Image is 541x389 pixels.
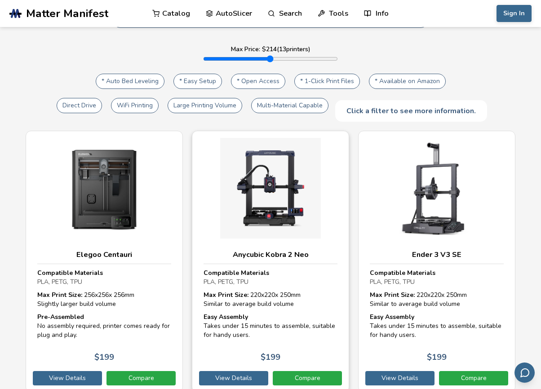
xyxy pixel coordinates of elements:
[497,5,532,22] button: Sign In
[261,353,280,362] p: $ 199
[370,291,504,308] div: 220 x 220 x 250 mm Similar to average build volume
[199,371,268,385] a: View Details
[204,313,248,321] strong: Easy Assembly
[273,371,342,385] a: Compare
[204,250,337,259] h3: Anycubic Kobra 2 Neo
[335,100,487,122] div: Click a filter to see more information.
[370,250,504,259] h3: Ender 3 V3 SE
[106,371,176,385] a: Compare
[168,98,242,113] button: Large Printing Volume
[204,291,248,299] strong: Max Print Size:
[427,353,447,362] p: $ 199
[37,250,171,259] h3: Elegoo Centauri
[370,291,415,299] strong: Max Print Size:
[294,74,360,89] button: * 1-Click Print Files
[204,291,337,308] div: 220 x 220 x 250 mm Similar to average build volume
[369,74,446,89] button: * Available on Amazon
[94,353,114,362] p: $ 199
[37,313,171,339] div: No assembly required, printer comes ready for plug and play.
[370,278,415,286] span: PLA, PETG, TPU
[173,74,222,89] button: * Easy Setup
[231,74,285,89] button: * Open Access
[370,313,504,339] div: Takes under 15 minutes to assemble, suitable for handy users.
[37,269,103,277] strong: Compatible Materials
[37,291,82,299] strong: Max Print Size:
[439,371,508,385] a: Compare
[251,98,328,113] button: Multi-Material Capable
[111,98,159,113] button: WiFi Printing
[96,74,164,89] button: * Auto Bed Leveling
[514,362,535,383] button: Send feedback via email
[204,269,269,277] strong: Compatible Materials
[37,278,82,286] span: PLA, PETG, TPU
[231,46,310,53] label: Max Price: $ 214 ( 13 printers)
[370,269,435,277] strong: Compatible Materials
[57,98,102,113] button: Direct Drive
[26,7,108,20] span: Matter Manifest
[365,371,435,385] a: View Details
[370,313,414,321] strong: Easy Assembly
[37,313,84,321] strong: Pre-Assembled
[204,313,337,339] div: Takes under 15 minutes to assemble, suitable for handy users.
[33,371,102,385] a: View Details
[204,278,248,286] span: PLA, PETG, TPU
[37,291,171,308] div: 256 x 256 x 256 mm Slightly larger build volume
